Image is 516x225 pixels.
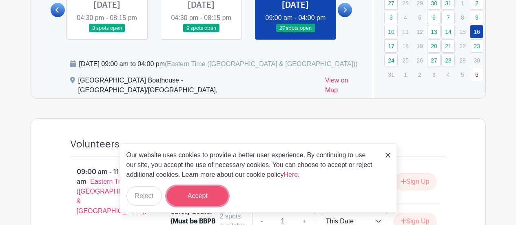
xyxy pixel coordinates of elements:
[78,76,319,98] div: [GEOGRAPHIC_DATA] Boathouse - [GEOGRAPHIC_DATA]/[GEOGRAPHIC_DATA],
[413,11,426,24] p: 5
[413,40,426,52] p: 19
[427,53,441,67] a: 27
[399,40,412,52] p: 18
[57,164,158,219] p: 09:00 am - 11:30 am
[399,11,412,24] p: 4
[399,25,412,38] p: 11
[470,11,483,24] a: 9
[456,11,469,24] p: 8
[384,68,398,81] p: 31
[167,186,228,206] button: Accept
[413,54,426,67] p: 26
[456,68,469,81] p: 5
[284,171,298,178] a: Here
[394,173,436,190] button: Sign Up
[385,153,390,158] img: close_button-5f87c8562297e5c2d7936805f587ecaba9071eb48480494691a3f1689db116b3.svg
[77,178,147,214] span: - Eastern Time ([GEOGRAPHIC_DATA] & [GEOGRAPHIC_DATA])
[384,11,398,24] a: 3
[399,54,412,67] p: 25
[441,68,455,81] p: 4
[165,60,358,67] span: (Eastern Time ([GEOGRAPHIC_DATA] & [GEOGRAPHIC_DATA]))
[70,138,120,150] h4: Volunteers
[470,68,483,81] a: 6
[441,25,455,38] a: 14
[413,25,426,38] p: 12
[456,54,469,67] p: 29
[427,25,441,38] a: 13
[126,186,162,206] button: Reject
[399,68,412,81] p: 1
[126,150,377,180] p: Our website uses cookies to provide a better user experience. By continuing to use our site, you ...
[427,11,441,24] a: 6
[470,25,483,38] a: 16
[470,39,483,53] a: 23
[441,53,455,67] a: 28
[427,39,441,53] a: 20
[470,54,483,67] p: 30
[79,59,358,69] div: [DATE] 09:00 am to 04:00 pm
[413,68,426,81] p: 2
[441,11,455,24] a: 7
[456,40,469,52] p: 22
[325,76,362,98] a: View on Map
[456,25,469,38] p: 15
[384,25,398,38] a: 10
[441,39,455,53] a: 21
[384,39,398,53] a: 17
[384,53,398,67] a: 24
[427,68,441,81] p: 3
